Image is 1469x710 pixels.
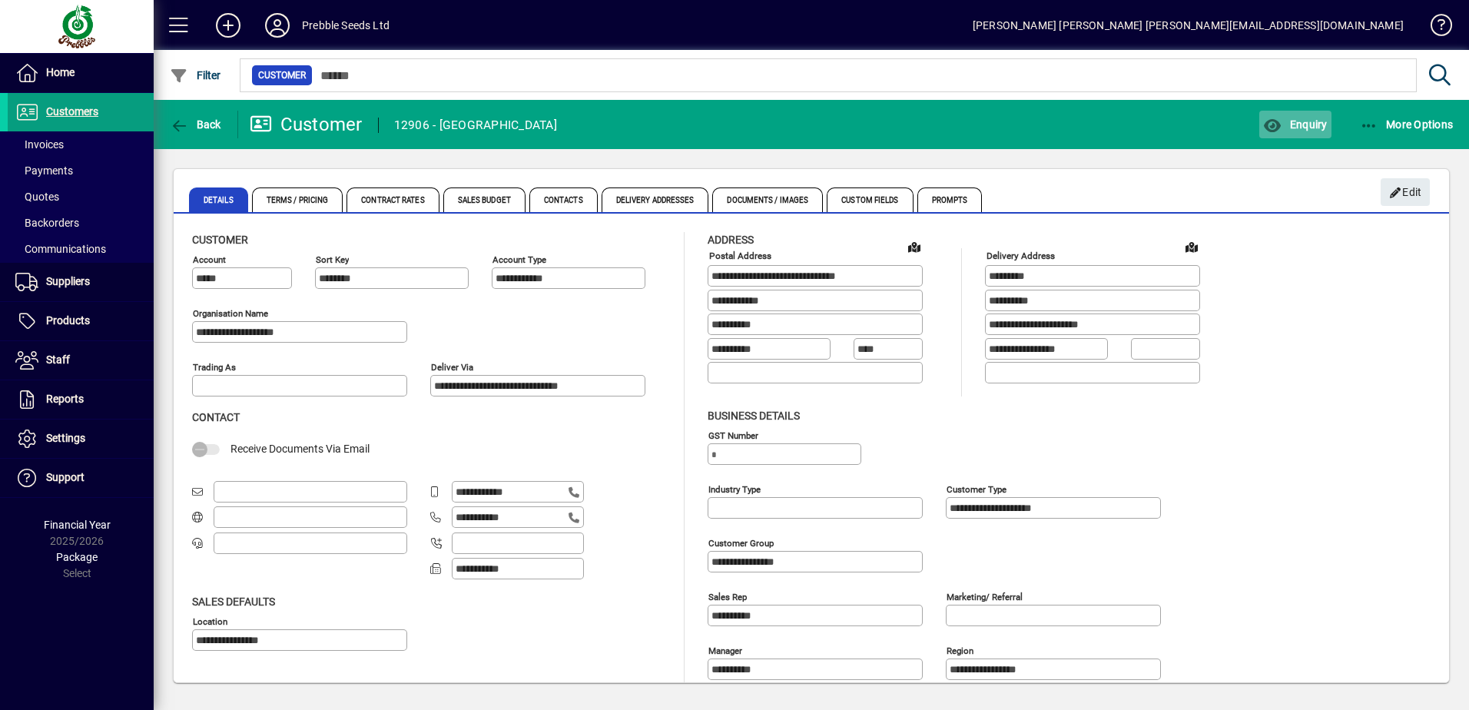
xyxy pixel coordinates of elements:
[492,254,546,265] mat-label: Account Type
[1389,180,1422,205] span: Edit
[708,591,747,602] mat-label: Sales rep
[46,66,75,78] span: Home
[193,362,236,373] mat-label: Trading as
[431,362,473,373] mat-label: Deliver via
[204,12,253,39] button: Add
[1419,3,1450,53] a: Knowledge Base
[1263,118,1327,131] span: Enquiry
[46,275,90,287] span: Suppliers
[8,302,154,340] a: Products
[708,234,754,246] span: Address
[917,187,983,212] span: Prompts
[253,12,302,39] button: Profile
[8,158,154,184] a: Payments
[15,138,64,151] span: Invoices
[252,187,343,212] span: Terms / Pricing
[193,615,227,626] mat-label: Location
[8,263,154,301] a: Suppliers
[529,187,598,212] span: Contacts
[947,483,1006,494] mat-label: Customer type
[8,459,154,497] a: Support
[170,69,221,81] span: Filter
[166,111,225,138] button: Back
[8,380,154,419] a: Reports
[170,118,221,131] span: Back
[708,430,758,440] mat-label: GST Number
[708,537,774,548] mat-label: Customer group
[1360,118,1454,131] span: More Options
[973,13,1404,38] div: [PERSON_NAME] [PERSON_NAME] [PERSON_NAME][EMAIL_ADDRESS][DOMAIN_NAME]
[46,353,70,366] span: Staff
[192,596,275,608] span: Sales defaults
[154,111,238,138] app-page-header-button: Back
[192,234,248,246] span: Customer
[443,187,526,212] span: Sales Budget
[56,551,98,563] span: Package
[712,187,823,212] span: Documents / Images
[708,645,742,655] mat-label: Manager
[1259,111,1331,138] button: Enquiry
[15,243,106,255] span: Communications
[8,420,154,458] a: Settings
[258,68,306,83] span: Customer
[8,210,154,236] a: Backorders
[8,341,154,380] a: Staff
[8,236,154,262] a: Communications
[947,645,973,655] mat-label: Region
[8,184,154,210] a: Quotes
[46,393,84,405] span: Reports
[230,443,370,455] span: Receive Documents Via Email
[15,191,59,203] span: Quotes
[46,471,85,483] span: Support
[8,54,154,92] a: Home
[302,13,390,38] div: Prebble Seeds Ltd
[1356,111,1457,138] button: More Options
[708,483,761,494] mat-label: Industry type
[15,217,79,229] span: Backorders
[708,410,800,422] span: Business details
[827,187,913,212] span: Custom Fields
[394,113,557,138] div: 12906 - [GEOGRAPHIC_DATA]
[902,234,927,259] a: View on map
[46,105,98,118] span: Customers
[1381,178,1430,206] button: Edit
[193,308,268,319] mat-label: Organisation name
[192,411,240,423] span: Contact
[602,187,709,212] span: Delivery Addresses
[46,432,85,444] span: Settings
[316,254,349,265] mat-label: Sort key
[8,131,154,158] a: Invoices
[189,187,248,212] span: Details
[44,519,111,531] span: Financial Year
[1179,234,1204,259] a: View on map
[193,254,226,265] mat-label: Account
[250,112,363,137] div: Customer
[46,314,90,327] span: Products
[15,164,73,177] span: Payments
[166,61,225,89] button: Filter
[947,591,1023,602] mat-label: Marketing/ Referral
[347,187,439,212] span: Contract Rates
